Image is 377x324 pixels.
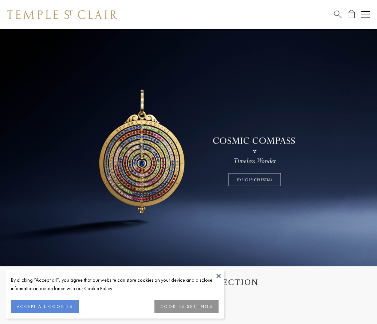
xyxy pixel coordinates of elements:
a: Search [334,10,342,19]
div: By clicking “Accept all”, you agree that our website can store cookies on your device and disclos... [11,276,219,293]
a: Open Shopping Bag [348,10,355,19]
button: Open navigation [361,10,370,19]
button: ACCEPT ALL COOKIES [11,300,79,313]
img: Temple St. Clair [7,10,117,19]
button: COOKIES SETTINGS [154,300,219,313]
